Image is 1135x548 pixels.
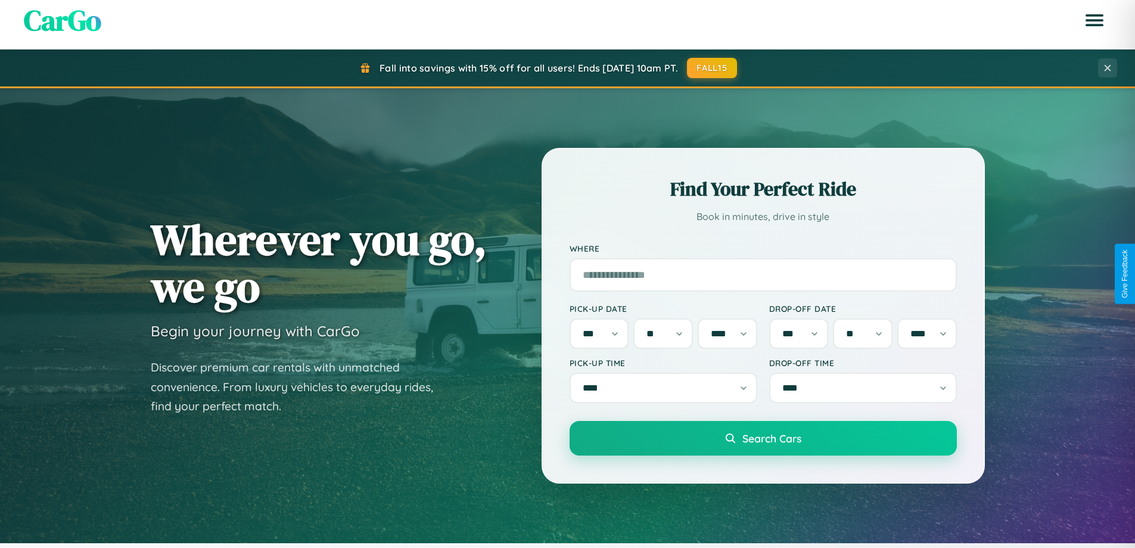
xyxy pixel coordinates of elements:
label: Drop-off Time [769,358,957,368]
span: CarGo [24,1,101,40]
button: Search Cars [570,421,957,456]
label: Pick-up Time [570,358,757,368]
div: Give Feedback [1121,250,1129,298]
p: Book in minutes, drive in style [570,208,957,225]
p: Discover premium car rentals with unmatched convenience. From luxury vehicles to everyday rides, ... [151,358,449,416]
label: Where [570,243,957,253]
button: Open menu [1078,4,1111,37]
span: Search Cars [742,432,801,445]
span: Fall into savings with 15% off for all users! Ends [DATE] 10am PT. [380,62,678,74]
button: FALL15 [687,58,737,78]
h1: Wherever you go, we go [151,216,487,310]
h3: Begin your journey with CarGo [151,322,360,340]
label: Pick-up Date [570,304,757,314]
h2: Find Your Perfect Ride [570,176,957,202]
label: Drop-off Date [769,304,957,314]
